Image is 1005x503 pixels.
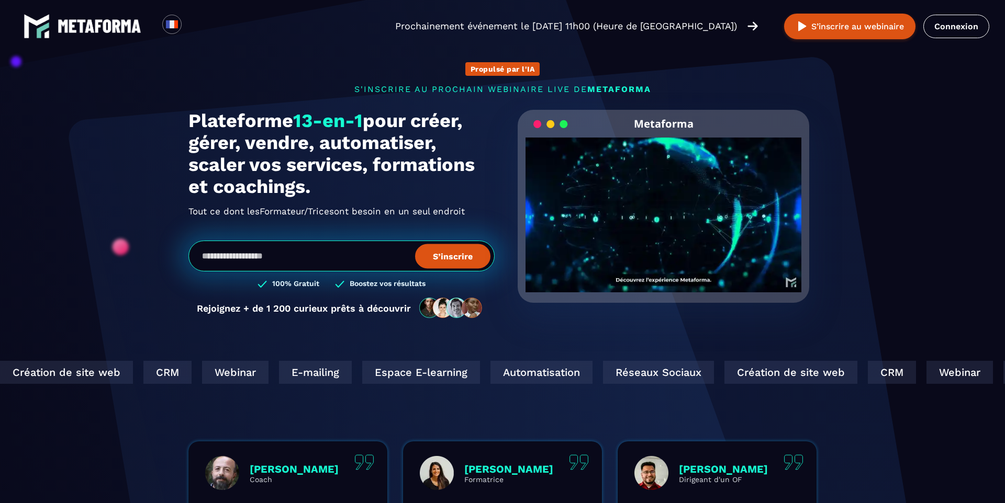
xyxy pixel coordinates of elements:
[395,19,737,33] p: Prochainement événement le [DATE] 11h00 (Heure de [GEOGRAPHIC_DATA])
[354,454,374,470] img: quote
[272,279,319,289] h3: 100% Gratuit
[335,279,344,289] img: checked
[602,361,713,384] div: Réseaux Sociaux
[723,361,856,384] div: Création de site web
[923,15,989,38] a: Connexion
[634,456,668,490] img: profile
[416,297,486,319] img: community-people
[634,110,694,138] h2: Metaforma
[250,475,339,484] p: Coach
[526,138,801,275] video: Your browser does not support the video tag.
[258,279,267,289] img: checked
[747,20,758,32] img: arrow-right
[784,454,803,470] img: quote
[142,361,191,384] div: CRM
[679,463,768,475] p: [PERSON_NAME]
[250,463,339,475] p: [PERSON_NAME]
[489,361,591,384] div: Automatisation
[471,65,535,73] p: Propulsé par l'IA
[278,361,351,384] div: E-mailing
[464,475,553,484] p: Formatrice
[796,20,809,33] img: play
[260,203,334,220] span: Formateur/Trices
[188,203,495,220] h2: Tout ce dont les ont besoin en un seul endroit
[569,454,589,470] img: quote
[205,456,239,490] img: profile
[197,303,411,314] p: Rejoignez + de 1 200 curieux prêts à découvrir
[361,361,479,384] div: Espace E-learning
[24,13,50,39] img: logo
[182,15,207,38] div: Search for option
[587,84,651,94] span: METAFORMA
[420,456,454,490] img: profile
[415,244,490,268] button: S’inscrire
[464,463,553,475] p: [PERSON_NAME]
[784,14,915,39] button: S’inscrire au webinaire
[350,279,426,289] h3: Boostez vos résultats
[58,19,141,33] img: logo
[188,110,495,198] h1: Plateforme pour créer, gérer, vendre, automatiser, scaler vos services, formations et coachings.
[188,84,817,94] p: s'inscrire au prochain webinaire live de
[293,110,363,132] span: 13-en-1
[165,18,178,31] img: fr
[925,361,992,384] div: Webinar
[191,20,198,32] input: Search for option
[201,361,267,384] div: Webinar
[679,475,768,484] p: Dirigeant d'un OF
[867,361,915,384] div: CRM
[533,119,568,129] img: loading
